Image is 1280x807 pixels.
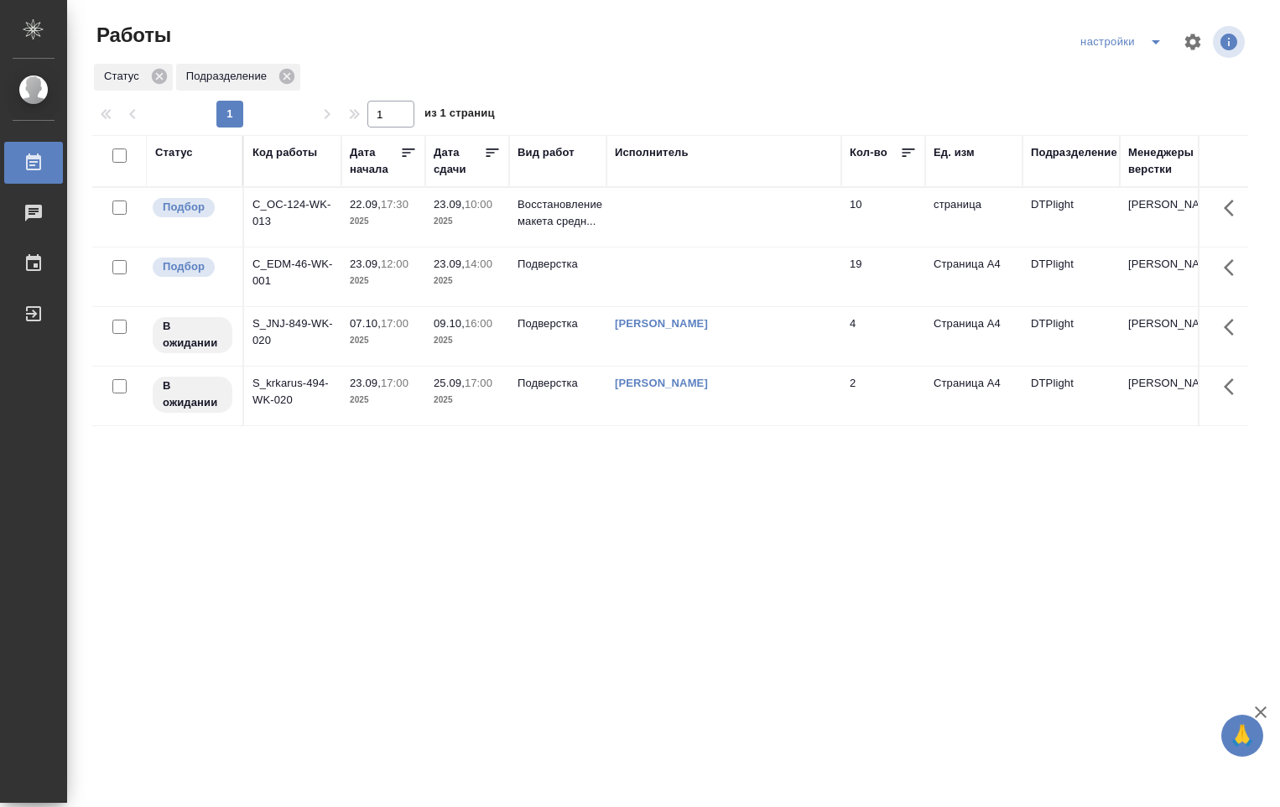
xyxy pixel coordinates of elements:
[1213,26,1248,58] span: Посмотреть информацию
[350,317,381,330] p: 07.10,
[925,247,1022,306] td: Страница А4
[244,367,341,425] td: S_krkarus-494-WK-020
[434,377,465,389] p: 25.09,
[1128,375,1209,392] p: [PERSON_NAME]
[1214,367,1254,407] button: Здесь прячутся важные кнопки
[518,196,598,230] p: Восстановление макета средн...
[381,258,408,270] p: 12:00
[381,198,408,211] p: 17:30
[104,68,145,85] p: Статус
[1173,22,1213,62] span: Настроить таблицу
[252,144,317,161] div: Код работы
[350,273,417,289] p: 2025
[1128,256,1209,273] p: [PERSON_NAME]
[176,64,300,91] div: Подразделение
[518,315,598,332] p: Подверстка
[1214,307,1254,347] button: Здесь прячутся важные кнопки
[381,377,408,389] p: 17:00
[465,198,492,211] p: 10:00
[434,258,465,270] p: 23.09,
[850,144,887,161] div: Кол-во
[1031,144,1117,161] div: Подразделение
[155,144,193,161] div: Статус
[1128,315,1209,332] p: [PERSON_NAME]
[1022,247,1120,306] td: DTPlight
[350,392,417,409] p: 2025
[434,144,484,178] div: Дата сдачи
[434,332,501,349] p: 2025
[518,375,598,392] p: Подверстка
[1128,144,1209,178] div: Менеджеры верстки
[841,367,925,425] td: 2
[186,68,273,85] p: Подразделение
[350,198,381,211] p: 22.09,
[163,318,222,351] p: В ожидании
[1214,247,1254,288] button: Здесь прячутся важные кнопки
[1022,188,1120,247] td: DTPlight
[151,375,234,414] div: Исполнитель назначен, приступать к работе пока рано
[381,317,408,330] p: 17:00
[1022,367,1120,425] td: DTPlight
[615,317,708,330] a: [PERSON_NAME]
[350,213,417,230] p: 2025
[925,307,1022,366] td: Страница А4
[244,188,341,247] td: C_OC-124-WK-013
[615,377,708,389] a: [PERSON_NAME]
[841,247,925,306] td: 19
[518,256,598,273] p: Подверстка
[424,103,495,128] span: из 1 страниц
[518,144,575,161] div: Вид работ
[163,258,205,275] p: Подбор
[163,199,205,216] p: Подбор
[1076,29,1173,55] div: split button
[1128,196,1209,213] p: [PERSON_NAME]
[434,317,465,330] p: 09.10,
[350,144,400,178] div: Дата начала
[1221,715,1263,757] button: 🙏
[1214,188,1254,228] button: Здесь прячутся важные кнопки
[841,307,925,366] td: 4
[434,198,465,211] p: 23.09,
[615,144,689,161] div: Исполнитель
[934,144,975,161] div: Ед. изм
[465,317,492,330] p: 16:00
[151,256,234,279] div: Можно подбирать исполнителей
[434,392,501,409] p: 2025
[434,273,501,289] p: 2025
[925,188,1022,247] td: страница
[1228,718,1257,753] span: 🙏
[350,377,381,389] p: 23.09,
[151,315,234,355] div: Исполнитель назначен, приступать к работе пока рано
[94,64,173,91] div: Статус
[244,307,341,366] td: S_JNJ-849-WK-020
[151,196,234,219] div: Можно подбирать исполнителей
[163,377,222,411] p: В ожидании
[465,377,492,389] p: 17:00
[92,22,171,49] span: Работы
[841,188,925,247] td: 10
[244,247,341,306] td: C_EDM-46-WK-001
[350,258,381,270] p: 23.09,
[465,258,492,270] p: 14:00
[350,332,417,349] p: 2025
[434,213,501,230] p: 2025
[1022,307,1120,366] td: DTPlight
[925,367,1022,425] td: Страница А4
